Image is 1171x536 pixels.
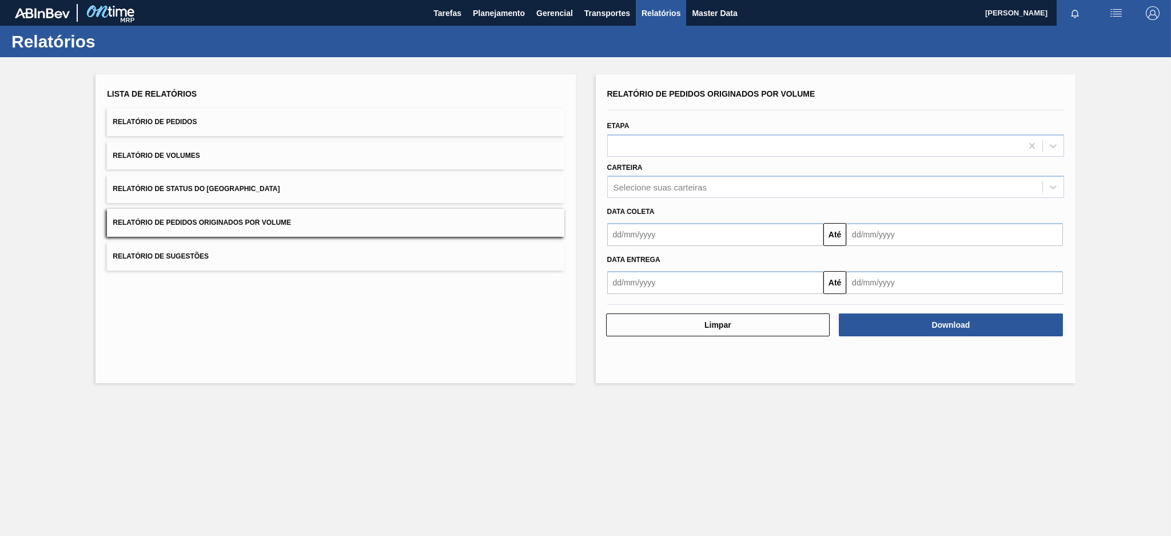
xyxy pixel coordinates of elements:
span: Relatório de Pedidos [113,118,197,126]
label: Etapa [607,122,630,130]
button: Limpar [606,313,830,336]
button: Relatório de Pedidos [107,108,564,136]
span: Lista de Relatórios [107,89,197,98]
input: dd/mm/yyyy [607,271,824,294]
span: Tarefas [433,6,461,20]
span: Transportes [584,6,630,20]
span: Relatórios [642,6,680,20]
button: Relatório de Sugestões [107,243,564,271]
button: Relatório de Status do [GEOGRAPHIC_DATA] [107,175,564,203]
span: Gerencial [536,6,573,20]
span: Relatório de Pedidos Originados por Volume [607,89,815,98]
div: Selecione suas carteiras [614,182,707,192]
input: dd/mm/yyyy [846,271,1063,294]
span: Planejamento [473,6,525,20]
h1: Relatórios [11,35,214,48]
button: Relatório de Volumes [107,142,564,170]
button: Até [823,223,846,246]
button: Download [839,313,1063,336]
img: TNhmsLtSVTkK8tSr43FrP2fwEKptu5GPRR3wAAAABJRU5ErkJggg== [15,8,70,18]
span: Relatório de Pedidos Originados por Volume [113,219,291,227]
span: Relatório de Status do [GEOGRAPHIC_DATA] [113,185,280,193]
button: Até [823,271,846,294]
label: Carteira [607,164,643,172]
input: dd/mm/yyyy [846,223,1063,246]
span: Relatório de Volumes [113,152,200,160]
img: Logout [1146,6,1160,20]
span: Relatório de Sugestões [113,252,209,260]
span: Data coleta [607,208,655,216]
img: userActions [1109,6,1123,20]
button: Notificações [1057,5,1093,21]
span: Master Data [692,6,737,20]
input: dd/mm/yyyy [607,223,824,246]
span: Data entrega [607,256,660,264]
button: Relatório de Pedidos Originados por Volume [107,209,564,237]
